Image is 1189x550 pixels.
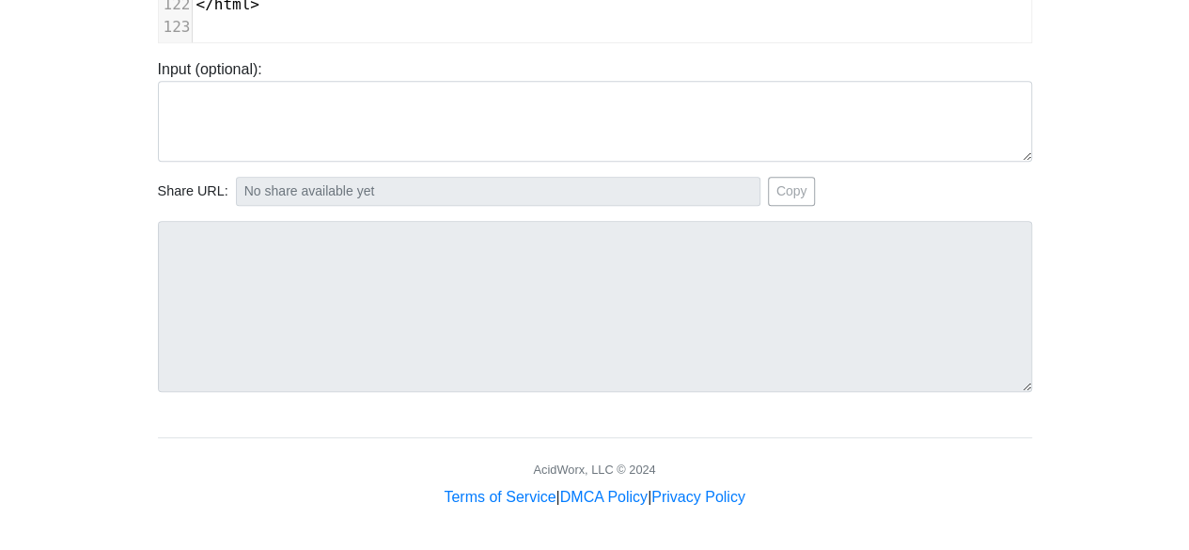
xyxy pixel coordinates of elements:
input: No share available yet [236,177,760,206]
a: DMCA Policy [560,489,648,505]
a: Terms of Service [444,489,555,505]
div: AcidWorx, LLC © 2024 [533,461,655,479]
a: Privacy Policy [651,489,745,505]
button: Copy [768,177,816,206]
div: Input (optional): [144,58,1046,162]
div: | | [444,486,744,509]
div: 123 [159,16,192,39]
span: Share URL: [158,181,228,202]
